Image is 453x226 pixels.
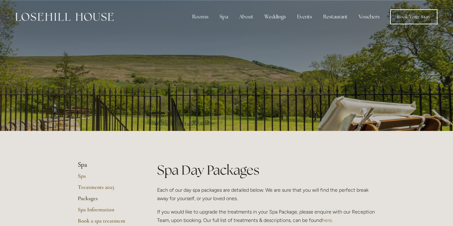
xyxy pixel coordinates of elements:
p: If you would like to upgrade the treatments in your Spa Package, please enquire with our Receptio... [157,208,375,224]
h1: Spa Day Packages [157,161,375,179]
li: Spa [78,161,137,169]
a: here [322,217,332,223]
a: Spa Information [78,206,137,217]
a: Book Your Stay [390,9,437,24]
p: Each of our day spa packages are detailed below. We are sure that you will find the perfect break... [157,186,375,203]
a: Spa [78,172,137,184]
div: Restaurant [318,11,353,23]
a: Treatments 2025 [78,184,137,195]
div: Events [292,11,317,23]
a: Packages [78,195,137,206]
div: Rooms [187,11,213,23]
div: Weddings [259,11,291,23]
a: Vouchers [354,11,385,23]
div: About [234,11,258,23]
div: Spa [215,11,233,23]
img: Losehill House [16,13,114,21]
